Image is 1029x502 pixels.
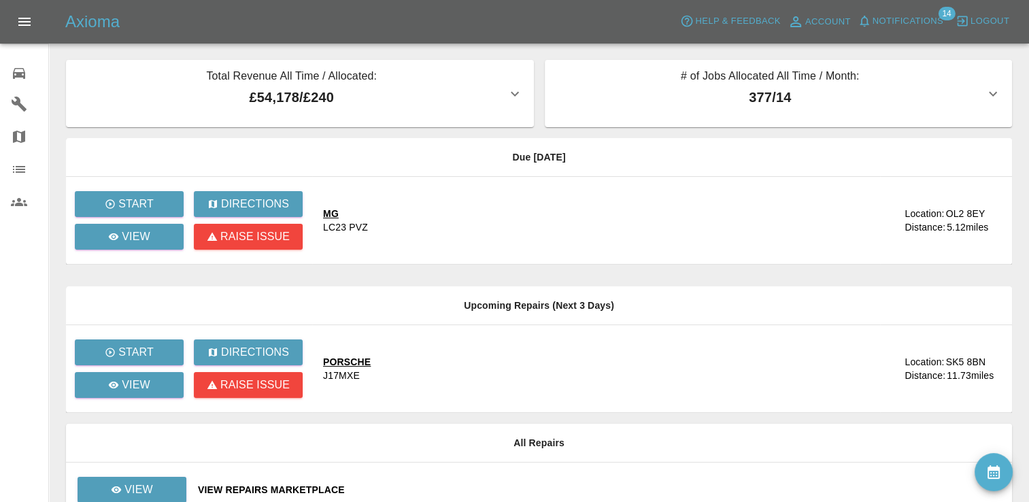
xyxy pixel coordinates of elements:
a: View [75,372,184,398]
button: Raise issue [194,224,303,250]
button: Total Revenue All Time / Allocated:£54,178/£240 [66,60,534,127]
button: Directions [194,191,303,217]
p: Raise issue [220,377,290,393]
div: LC23 PVZ [323,220,368,234]
a: Location:OL2 8EYDistance:5.12miles [880,207,1001,234]
div: Distance: [905,369,945,382]
p: Start [118,344,154,361]
span: 14 [938,7,955,20]
a: Location:SK5 8BNDistance:11.73miles [880,355,1001,382]
p: Start [118,196,154,212]
p: # of Jobs Allocated All Time / Month: [556,68,985,87]
a: View [75,224,184,250]
div: SK5 8BN [945,355,985,369]
p: Raise issue [220,229,290,245]
h5: Axioma [65,11,120,33]
div: 11.73 miles [947,369,1001,382]
th: Due [DATE] [66,138,1012,177]
div: PORSCHE [323,355,371,369]
div: MG [323,207,368,220]
button: Logout [952,11,1013,32]
a: View [77,484,187,495]
button: Directions [194,339,303,365]
span: Account [805,14,851,30]
div: J17MXE [323,369,360,382]
a: View Repairs Marketplace [198,483,1001,497]
span: Notifications [873,14,943,29]
button: availability [975,453,1013,491]
th: All Repairs [66,424,1012,463]
button: Start [75,339,184,365]
div: OL2 8EY [945,207,985,220]
button: Notifications [854,11,947,32]
div: 5.12 miles [947,220,1001,234]
th: Upcoming Repairs (Next 3 Days) [66,286,1012,325]
button: Start [75,191,184,217]
p: £54,178 / £240 [77,87,507,107]
div: Distance: [905,220,945,234]
p: View [122,377,150,393]
button: # of Jobs Allocated All Time / Month:377/14 [545,60,1013,127]
span: Help & Feedback [695,14,780,29]
span: Logout [971,14,1009,29]
div: Location: [905,207,944,220]
a: Account [784,11,854,33]
div: Location: [905,355,944,369]
button: Raise issue [194,372,303,398]
p: View [122,229,150,245]
button: Help & Feedback [677,11,783,32]
p: 377 / 14 [556,87,985,107]
p: Total Revenue All Time / Allocated: [77,68,507,87]
a: PORSCHEJ17MXE [323,355,869,382]
a: MGLC23 PVZ [323,207,869,234]
p: Directions [221,344,289,361]
p: Directions [221,196,289,212]
button: Open drawer [8,5,41,38]
p: View [124,482,153,498]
